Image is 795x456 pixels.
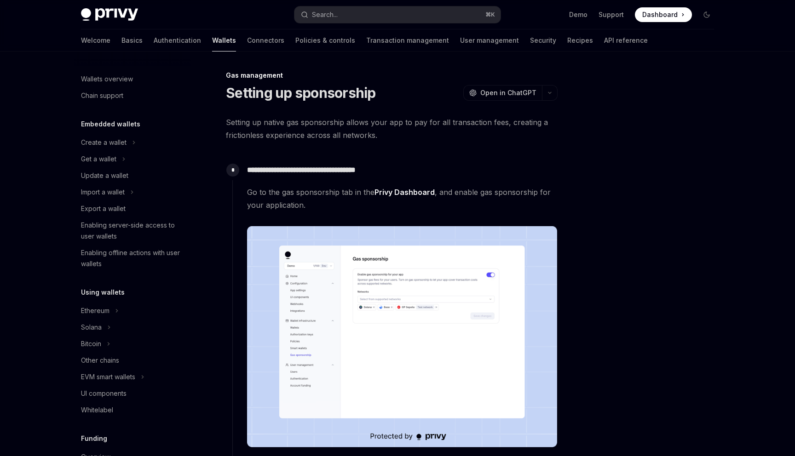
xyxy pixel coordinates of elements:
[81,8,138,21] img: dark logo
[599,10,624,19] a: Support
[74,151,191,167] button: Get a wallet
[74,319,191,336] button: Solana
[226,116,558,142] span: Setting up native gas sponsorship allows your app to pay for all transaction fees, creating a fri...
[81,322,102,333] div: Solana
[81,29,110,51] a: Welcome
[74,352,191,369] a: Other chains
[121,29,143,51] a: Basics
[366,29,449,51] a: Transaction management
[635,7,692,22] a: Dashboard
[226,85,376,101] h1: Setting up sponsorship
[81,137,127,148] div: Create a wallet
[74,217,191,245] a: Enabling server-side access to user wallets
[74,245,191,272] a: Enabling offline actions with user wallets
[81,170,128,181] div: Update a wallet
[642,10,678,19] span: Dashboard
[81,119,140,130] h5: Embedded wallets
[81,90,123,101] div: Chain support
[81,247,186,269] div: Enabling offline actions with user wallets
[604,29,648,51] a: API reference
[81,388,127,399] div: UI components
[81,305,109,316] div: Ethereum
[485,11,495,18] span: ⌘ K
[81,433,107,444] h5: Funding
[81,154,116,165] div: Get a wallet
[247,226,557,448] img: images/gas-sponsorship.png
[74,71,191,87] a: Wallets overview
[74,134,191,151] button: Create a wallet
[699,7,714,22] button: Toggle dark mode
[154,29,201,51] a: Authentication
[530,29,556,51] a: Security
[81,338,101,349] div: Bitcoin
[74,184,191,200] button: Import a wallet
[212,29,236,51] a: Wallets
[74,385,191,402] a: UI components
[312,9,338,20] div: Search...
[81,74,133,85] div: Wallets overview
[460,29,519,51] a: User management
[81,355,119,366] div: Other chains
[81,405,113,416] div: Whitelabel
[74,302,191,319] button: Ethereum
[81,287,125,298] h5: Using wallets
[81,220,186,242] div: Enabling server-side access to user wallets
[81,187,125,198] div: Import a wallet
[374,188,435,197] a: Privy Dashboard
[480,88,536,97] span: Open in ChatGPT
[74,87,191,104] a: Chain support
[247,29,284,51] a: Connectors
[463,85,542,101] button: Open in ChatGPT
[74,369,191,385] button: EVM smart wallets
[81,203,126,214] div: Export a wallet
[74,167,191,184] a: Update a wallet
[81,371,135,382] div: EVM smart wallets
[74,402,191,418] a: Whitelabel
[567,29,593,51] a: Recipes
[295,29,355,51] a: Policies & controls
[226,71,558,80] div: Gas management
[569,10,588,19] a: Demo
[294,6,501,23] button: Search...⌘K
[74,200,191,217] a: Export a wallet
[74,336,191,352] button: Bitcoin
[247,186,557,211] span: Go to the gas sponsorship tab in the , and enable gas sponsorship for your application.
